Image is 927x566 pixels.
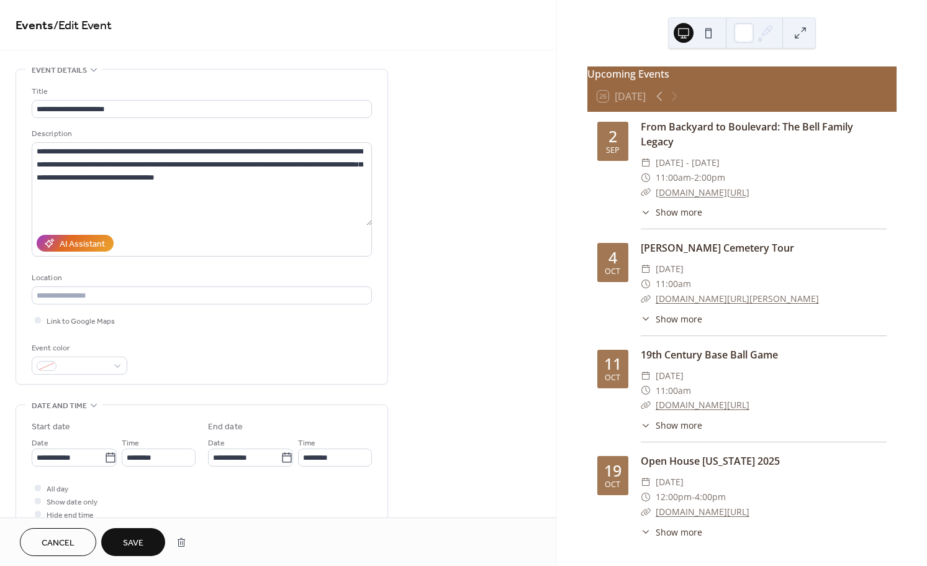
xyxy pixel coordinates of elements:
span: 2:00pm [694,170,725,185]
span: Event details [32,64,87,77]
span: Time [122,437,139,450]
div: Oct [605,481,620,489]
span: Date and time [32,399,87,413]
span: Show more [656,313,702,326]
span: 11:00am [656,170,691,185]
div: End date [208,421,243,434]
span: All day [47,483,68,496]
div: Oct [605,374,620,382]
span: 12:00pm [656,490,692,504]
div: 19 [604,463,622,478]
span: Show date only [47,496,97,509]
span: 4:00pm [695,490,726,504]
div: AI Assistant [60,238,105,251]
a: [DOMAIN_NAME][URL] [656,506,749,518]
div: ​ [641,185,651,200]
div: Start date [32,421,70,434]
a: [DOMAIN_NAME][URL] [656,399,749,411]
div: ​ [641,475,651,490]
div: Upcoming Events [587,66,897,81]
span: Show more [656,206,702,219]
a: Open House [US_STATE] 2025 [641,454,780,468]
span: - [691,170,694,185]
a: 19th Century Base Ball Game [641,348,778,362]
button: Save [101,528,165,556]
span: [DATE] [656,262,684,276]
div: Sep [606,147,620,155]
span: [DATE] [656,368,684,383]
a: [DOMAIN_NAME][URL] [656,186,749,198]
div: Description [32,127,369,140]
button: Cancel [20,528,96,556]
span: 11:00am [656,383,691,398]
div: ​ [641,291,651,306]
div: ​ [641,490,651,504]
div: 2 [608,129,617,144]
div: Oct [605,268,620,276]
div: ​ [641,368,651,383]
div: Location [32,272,369,285]
button: ​Show more [641,526,702,539]
a: Events [16,14,53,38]
div: ​ [641,206,651,219]
span: Date [32,437,48,450]
span: Show more [656,419,702,432]
span: Hide end time [47,509,94,522]
div: Event color [32,342,125,355]
span: Date [208,437,225,450]
span: Time [298,437,315,450]
span: Link to Google Maps [47,315,115,328]
div: ​ [641,504,651,519]
span: [DATE] - [DATE] [656,155,720,170]
div: Title [32,85,369,98]
a: From Backyard to Boulevard: The Bell Family Legacy [641,120,853,148]
div: ​ [641,155,651,170]
a: [DOMAIN_NAME][URL][PERSON_NAME] [656,293,819,304]
div: ​ [641,419,651,432]
div: 11 [604,356,622,372]
div: ​ [641,313,651,326]
div: ​ [641,383,651,398]
button: ​Show more [641,313,702,326]
div: 4 [608,250,617,265]
div: ​ [641,262,651,276]
span: Cancel [42,537,75,550]
span: 11:00am [656,276,691,291]
button: ​Show more [641,206,702,219]
button: AI Assistant [37,235,114,252]
span: - [692,490,695,504]
span: [DATE] [656,475,684,490]
div: ​ [641,276,651,291]
span: / Edit Event [53,14,112,38]
button: ​Show more [641,419,702,432]
a: [PERSON_NAME] Cemetery Tour [641,241,794,255]
span: Show more [656,526,702,539]
div: ​ [641,170,651,185]
span: Save [123,537,143,550]
div: ​ [641,526,651,539]
div: ​ [641,398,651,413]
